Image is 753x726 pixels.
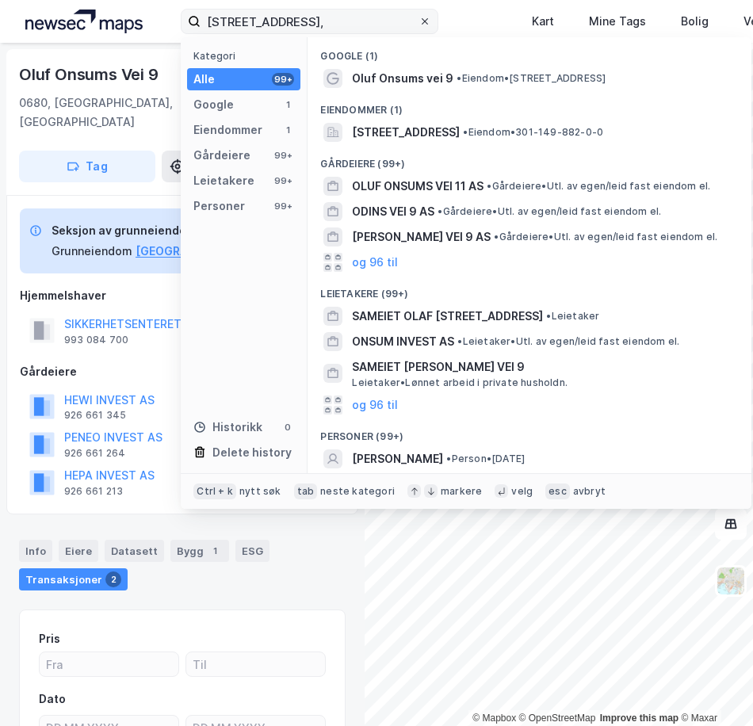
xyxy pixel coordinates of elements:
div: Datasett [105,540,164,562]
div: Seksjon av grunneiendom [52,221,307,240]
input: Til [186,652,325,676]
span: Gårdeiere • Utl. av egen/leid fast eiendom el. [487,180,710,193]
div: 2 [105,571,121,587]
div: markere [441,485,482,498]
input: Fra [40,652,178,676]
span: ONSUM INVEST AS [352,332,454,351]
iframe: Chat Widget [674,650,753,726]
span: Gårdeiere • Utl. av egen/leid fast eiendom el. [438,205,661,218]
div: Bygg [170,540,229,562]
span: OLUF ONSUMS VEI 11 AS [352,177,484,196]
div: Google (1) [308,37,751,66]
div: Hjemmelshaver [20,286,345,305]
div: Delete history [212,443,292,462]
button: Tag [19,151,155,182]
div: Pris [39,629,60,648]
button: og 96 til [352,395,398,415]
div: Eiendommer (1) [308,91,751,120]
input: Søk på adresse, matrikkel, gårdeiere, leietakere eller personer [201,10,419,33]
span: Person • [DATE] [446,453,525,465]
span: [STREET_ADDRESS] [352,123,460,142]
span: Leietaker • Utl. av egen/leid fast eiendom el. [457,335,679,348]
div: 99+ [272,73,294,86]
div: Alle [193,70,215,89]
span: • [438,205,442,217]
div: ESG [235,540,269,562]
span: Leietaker [546,310,599,323]
span: • [457,335,462,347]
div: Google [193,95,234,114]
div: tab [294,483,318,499]
a: OpenStreetMap [519,713,596,724]
div: Grunneiendom [52,242,132,261]
div: Gårdeiere [193,146,250,165]
div: 1 [207,543,223,559]
div: Info [19,540,52,562]
span: • [446,453,451,464]
span: [PERSON_NAME] VEI 9 AS [352,227,491,246]
div: Gårdeiere [20,362,345,381]
div: esc [545,483,570,499]
span: Eiendom • [STREET_ADDRESS] [457,72,606,85]
div: 0 [281,421,294,434]
div: 926 661 345 [64,409,126,422]
span: Oluf Onsums vei 9 [352,69,453,88]
div: Eiere [59,540,98,562]
img: logo.a4113a55bc3d86da70a041830d287a7e.svg [25,10,143,33]
span: [PERSON_NAME] [352,449,443,468]
div: Eiendommer [193,120,262,139]
button: og 96 til [352,253,398,272]
div: Personer (99+) [308,418,751,446]
div: Ctrl + k [193,483,236,499]
div: neste kategori [320,485,395,498]
div: Personer [193,197,245,216]
div: Leietakere (99+) [308,275,751,304]
span: • [494,231,499,243]
div: Gårdeiere (99+) [308,145,751,174]
span: SAMEIET [PERSON_NAME] VEI 9 [352,357,732,376]
div: Kategori [193,50,300,62]
span: • [546,310,551,322]
div: 993 084 700 [64,334,128,346]
div: 99+ [272,200,294,212]
div: avbryt [573,485,606,498]
button: [GEOGRAPHIC_DATA], 149/882 [136,242,307,261]
div: nytt søk [239,485,281,498]
img: Z [716,566,746,596]
span: Gårdeiere • Utl. av egen/leid fast eiendom el. [494,231,717,243]
span: Leietaker • Lønnet arbeid i private husholdn. [352,376,568,389]
span: Eiendom • 301-149-882-0-0 [463,126,603,139]
div: Transaksjoner [19,568,128,590]
div: 99+ [272,174,294,187]
div: Oluf Onsums Vei 9 [19,62,162,87]
a: Mapbox [472,713,516,724]
div: Bolig [681,12,709,31]
div: 926 661 264 [64,447,125,460]
div: 0680, [GEOGRAPHIC_DATA], [GEOGRAPHIC_DATA] [19,94,209,132]
div: 1 [281,98,294,111]
span: • [463,126,468,138]
span: SAMEIET OLAF [STREET_ADDRESS] [352,307,543,326]
div: 1 [281,124,294,136]
div: 99+ [272,149,294,162]
a: Improve this map [600,713,678,724]
div: Kart [532,12,554,31]
div: Leietakere [193,171,254,190]
span: • [457,72,461,84]
span: ODINS VEI 9 AS [352,202,434,221]
div: Historikk [193,418,262,437]
div: 926 661 213 [64,485,123,498]
div: velg [511,485,533,498]
div: Mine Tags [589,12,646,31]
div: Dato [39,690,66,709]
span: • [487,180,491,192]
